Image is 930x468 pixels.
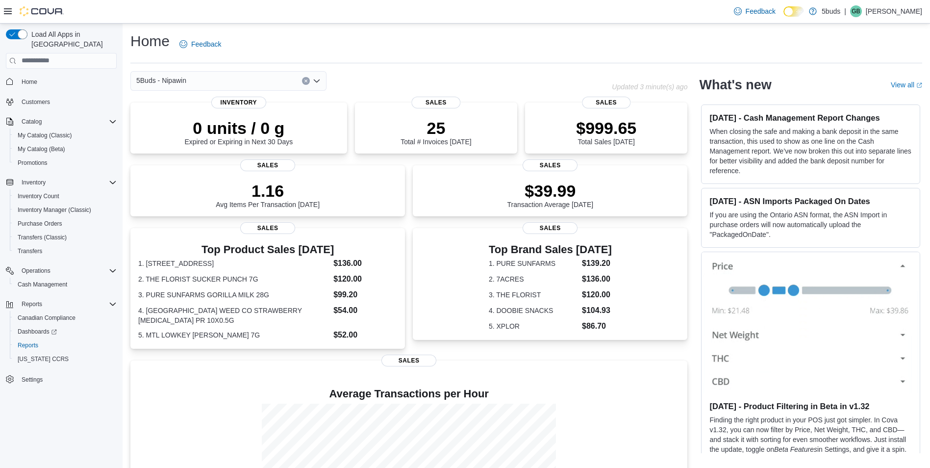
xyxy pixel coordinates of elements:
[730,1,779,21] a: Feedback
[333,305,397,316] dd: $54.00
[18,220,62,228] span: Purchase Orders
[6,71,117,412] nav: Complex example
[138,259,329,268] dt: 1. [STREET_ADDRESS]
[852,5,860,17] span: GB
[138,330,329,340] dt: 5. MTL LOWKEY [PERSON_NAME] 7G
[14,279,117,290] span: Cash Management
[14,232,71,243] a: Transfers (Classic)
[211,97,266,108] span: Inventory
[18,177,50,188] button: Inventory
[576,118,636,146] div: Total Sales [DATE]
[14,204,95,216] a: Inventory Manager (Classic)
[240,159,295,171] span: Sales
[401,118,471,138] p: 25
[10,244,121,258] button: Transfers
[14,353,117,365] span: Washington CCRS
[313,77,321,85] button: Open list of options
[216,181,320,201] p: 1.16
[489,321,578,331] dt: 5. XPLOR
[14,190,117,202] span: Inventory Count
[14,204,117,216] span: Inventory Manager (Classic)
[10,352,121,366] button: [US_STATE] CCRS
[138,244,397,256] h3: Top Product Sales [DATE]
[10,156,121,170] button: Promotions
[612,83,687,91] p: Updated 3 minute(s) ago
[582,273,612,285] dd: $136.00
[10,325,121,338] a: Dashboards
[412,97,460,108] span: Sales
[18,145,65,153] span: My Catalog (Beta)
[489,244,612,256] h3: Top Brand Sales [DATE]
[576,118,636,138] p: $999.65
[489,306,578,315] dt: 4. DOOBIE SNACKS
[18,374,47,386] a: Settings
[10,338,121,352] button: Reports
[822,5,840,17] p: 5buds
[709,210,912,239] p: If you are using the Ontario ASN format, the ASN Import in purchase orders will now automatically...
[10,231,121,244] button: Transfers (Classic)
[14,339,117,351] span: Reports
[176,34,225,54] a: Feedback
[709,113,912,123] h3: [DATE] - Cash Management Report Changes
[14,326,117,338] span: Dashboards
[523,222,578,234] span: Sales
[507,181,594,201] p: $39.99
[709,415,912,464] p: Finding the right product in your POS just got simpler. In Cova v1.32, you can now filter by Pric...
[2,264,121,278] button: Operations
[18,265,117,277] span: Operations
[18,314,75,322] span: Canadian Compliance
[240,222,295,234] span: Sales
[191,39,221,49] span: Feedback
[489,274,578,284] dt: 2. 7ACRES
[14,157,51,169] a: Promotions
[130,31,170,51] h1: Home
[18,159,48,167] span: Promotions
[2,176,121,189] button: Inventory
[18,265,54,277] button: Operations
[14,326,61,338] a: Dashboards
[22,179,46,186] span: Inventory
[14,143,117,155] span: My Catalog (Beta)
[333,273,397,285] dd: $120.00
[582,258,612,269] dd: $139.20
[582,289,612,301] dd: $120.00
[18,298,46,310] button: Reports
[18,355,69,363] span: [US_STATE] CCRS
[14,312,117,324] span: Canadian Compliance
[18,341,38,349] span: Reports
[18,116,46,128] button: Catalog
[14,339,42,351] a: Reports
[14,190,63,202] a: Inventory Count
[582,97,630,108] span: Sales
[18,96,117,108] span: Customers
[18,116,117,128] span: Catalog
[18,373,117,385] span: Settings
[18,177,117,188] span: Inventory
[184,118,293,146] div: Expired or Expiring in Next 30 Days
[18,192,59,200] span: Inventory Count
[14,130,117,141] span: My Catalog (Classic)
[523,159,578,171] span: Sales
[216,181,320,208] div: Avg Items Per Transaction [DATE]
[783,6,804,17] input: Dark Mode
[20,6,64,16] img: Cova
[709,127,912,176] p: When closing the safe and making a bank deposit in the same transaction, this used to show as one...
[18,247,42,255] span: Transfers
[709,401,912,411] h3: [DATE] - Product Filtering in Beta in v1.32
[14,353,73,365] a: [US_STATE] CCRS
[10,129,121,142] button: My Catalog (Classic)
[2,95,121,109] button: Customers
[2,297,121,311] button: Reports
[10,311,121,325] button: Canadian Compliance
[14,312,79,324] a: Canadian Compliance
[18,76,117,88] span: Home
[18,298,117,310] span: Reports
[10,217,121,231] button: Purchase Orders
[14,130,76,141] a: My Catalog (Classic)
[582,305,612,316] dd: $104.93
[14,157,117,169] span: Promotions
[333,258,397,269] dd: $136.00
[489,290,578,300] dt: 3. THE FLORIST
[699,77,771,93] h2: What's new
[138,274,329,284] dt: 2. THE FLORIST SUCKER PUNCH 7G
